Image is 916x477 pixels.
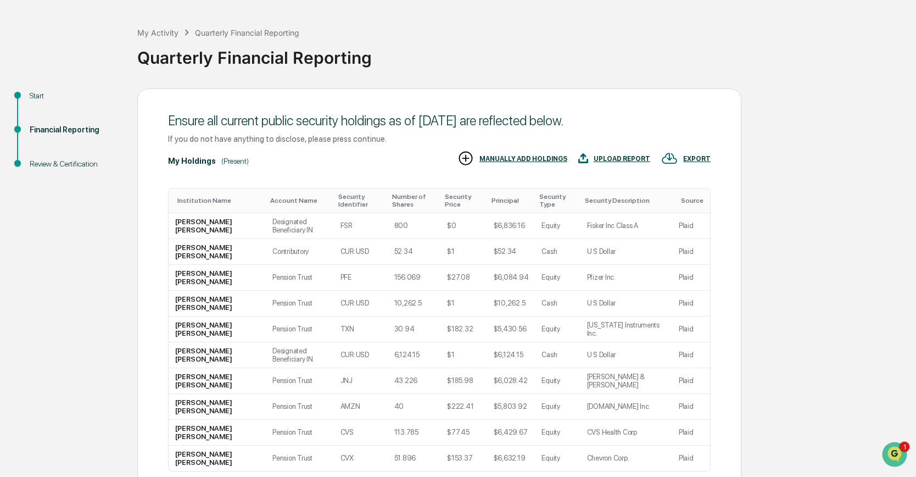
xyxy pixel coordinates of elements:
[594,155,650,163] div: UPLOAD REPORT
[34,149,89,158] span: [PERSON_NAME]
[338,193,383,208] div: Toggle SortBy
[22,195,71,206] span: Preclearance
[487,291,535,317] td: $10,262.5
[388,420,441,446] td: 113.785
[580,213,672,239] td: Fisker Inc Class A
[445,193,483,208] div: Toggle SortBy
[487,213,535,239] td: $6,836.16
[535,239,580,265] td: Cash
[7,212,74,231] a: 🔎Data Lookup
[187,87,200,101] button: Start new chat
[535,213,580,239] td: Equity
[334,213,388,239] td: FSR
[585,197,668,204] div: Toggle SortBy
[580,394,672,420] td: [DOMAIN_NAME] Inc.
[491,197,531,204] div: Toggle SortBy
[169,446,266,471] td: [PERSON_NAME] [PERSON_NAME]
[440,420,487,446] td: $77.45
[168,157,216,165] div: My Holdings
[661,150,678,167] img: EXPORT
[169,265,266,291] td: [PERSON_NAME] [PERSON_NAME]
[137,39,911,68] div: Quarterly Financial Reporting
[75,191,141,210] a: 🗄️Attestations
[91,195,136,206] span: Attestations
[487,317,535,342] td: $5,430.56
[49,95,151,104] div: We're available if you need us!
[440,265,487,291] td: $27.08
[80,196,88,205] div: 🗄️
[30,158,120,170] div: Review & Certification
[266,420,333,446] td: Pension Trust
[535,446,580,471] td: Equity
[22,216,69,227] span: Data Lookup
[266,291,333,317] td: Pension Trust
[388,291,441,317] td: 10,262.5
[672,291,710,317] td: Plaid
[266,342,333,368] td: Designated Beneficiary IN
[440,342,487,368] td: $1
[266,239,333,265] td: Contributory
[388,394,441,420] td: 40
[49,84,180,95] div: Start new chat
[580,420,672,446] td: CVS Health Corp
[11,196,20,205] div: 🖐️
[535,394,580,420] td: Equity
[11,217,20,226] div: 🔎
[221,157,249,165] div: (Present)
[487,394,535,420] td: $5,803.92
[168,113,711,129] div: Ensure all current public security holdings as of [DATE] are reflected below.
[683,155,711,163] div: EXPORT
[440,239,487,265] td: $1
[97,149,120,158] span: [DATE]
[392,193,437,208] div: Toggle SortBy
[535,317,580,342] td: Equity
[169,239,266,265] td: [PERSON_NAME] [PERSON_NAME]
[169,368,266,394] td: [PERSON_NAME] [PERSON_NAME]
[266,394,333,420] td: Pension Trust
[672,265,710,291] td: Plaid
[334,394,388,420] td: AMZN
[388,446,441,471] td: 51.896
[30,124,120,136] div: Financial Reporting
[672,446,710,471] td: Plaid
[487,342,535,368] td: $6,124.15
[91,149,95,158] span: •
[11,84,31,104] img: 1746055101610-c473b297-6a78-478c-a979-82029cc54cd1
[681,197,706,204] div: Toggle SortBy
[580,368,672,394] td: [PERSON_NAME] & [PERSON_NAME]
[580,446,672,471] td: Chevron Corp.
[388,213,441,239] td: 800
[457,150,474,167] img: MANUALLY ADD HOLDINGS
[30,90,120,102] div: Start
[440,213,487,239] td: $0
[539,193,576,208] div: Toggle SortBy
[535,291,580,317] td: Cash
[580,239,672,265] td: U S Dollar
[580,265,672,291] td: Pfizer Inc.
[334,239,388,265] td: CUR:USD
[487,446,535,471] td: $6,632.19
[388,265,441,291] td: 156.069
[169,317,266,342] td: [PERSON_NAME] [PERSON_NAME]
[388,317,441,342] td: 30.94
[672,420,710,446] td: Plaid
[169,213,266,239] td: [PERSON_NAME] [PERSON_NAME]
[580,291,672,317] td: U S Dollar
[195,28,299,37] div: Quarterly Financial Reporting
[440,446,487,471] td: $153.37
[388,368,441,394] td: 43.226
[334,368,388,394] td: JNJ
[168,134,711,143] div: If you do not have anything to disclose, please press continue.
[334,420,388,446] td: CVS
[23,84,43,104] img: 4531339965365_218c74b014194aa58b9b_72.jpg
[881,441,911,470] iframe: Open customer support
[672,342,710,368] td: Plaid
[11,139,29,157] img: Dave Feldman
[266,446,333,471] td: Pension Trust
[479,155,567,163] div: MANUALLY ADD HOLDINGS
[170,120,200,133] button: See all
[440,291,487,317] td: $1
[388,239,441,265] td: 52.34
[266,265,333,291] td: Pension Trust
[22,150,31,159] img: 1746055101610-c473b297-6a78-478c-a979-82029cc54cd1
